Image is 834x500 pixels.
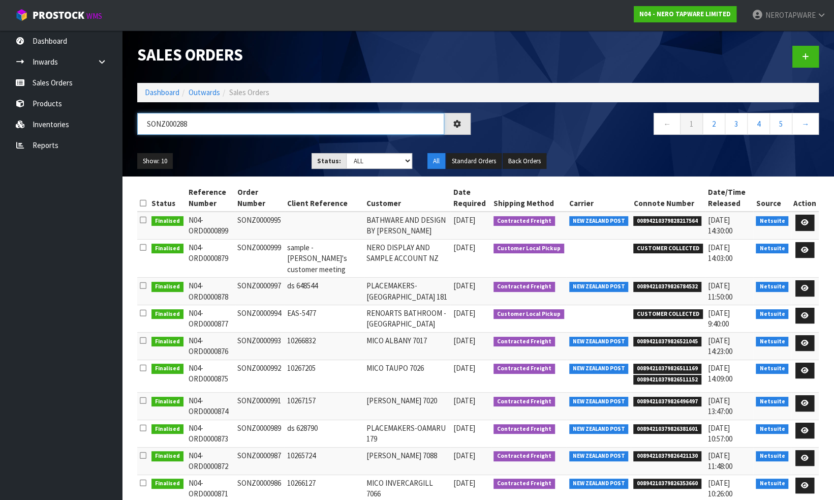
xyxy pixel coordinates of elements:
td: SONZ0000994 [235,305,285,332]
th: Shipping Method [491,184,567,212]
a: Dashboard [145,87,179,97]
span: Netsuite [756,424,788,434]
span: 00894210379826496497 [633,397,701,407]
td: SONZ0000993 [235,332,285,360]
span: [DATE] [453,308,475,318]
span: [DATE] [453,243,475,252]
span: ProStock [33,9,84,22]
td: PLACEMAKERS-[GEOGRAPHIC_DATA] 181 [364,278,451,305]
span: Contracted Freight [493,364,555,374]
span: 00894210379826353660 [633,479,701,489]
td: N04-ORD0000878 [186,278,235,305]
button: Show: 10 [137,153,173,169]
span: Netsuite [756,479,788,489]
td: RENOARTS BATHROOM - [GEOGRAPHIC_DATA] [364,305,451,332]
td: 10267157 [285,393,364,420]
th: Order Number [235,184,285,212]
span: Netsuite [756,216,788,226]
button: Standard Orders [446,153,502,169]
td: N04-ORD0000873 [186,420,235,447]
strong: Status: [317,157,341,165]
td: SONZ0000997 [235,278,285,305]
a: 3 [725,113,748,135]
span: Customer Local Pickup [493,244,564,254]
span: [DATE] [453,336,475,345]
span: [DATE] [453,451,475,460]
a: 4 [747,113,770,135]
td: ds 648544 [285,278,364,305]
span: 00894210379828217564 [633,216,701,226]
span: 00894210379826511152 [633,375,701,385]
td: SONZ0000995 [235,212,285,239]
td: SONZ0000991 [235,393,285,420]
th: Date Required [450,184,491,212]
span: [DATE] 11:50:00 [708,281,732,301]
span: [DATE] [453,281,475,290]
td: EAS-5477 [285,305,364,332]
span: NEW ZEALAND POST [569,451,629,461]
td: sample - [PERSON_NAME]'s customer meeting [285,239,364,277]
span: NEW ZEALAND POST [569,282,629,292]
span: Finalised [151,337,183,347]
span: Finalised [151,424,183,434]
td: MICO ALBANY 7017 [364,332,451,360]
span: Finalised [151,282,183,292]
td: SONZ0000992 [235,360,285,392]
td: BATHWARE AND DESIGN BY [PERSON_NAME] [364,212,451,239]
span: CUSTOMER COLLECTED [633,244,703,254]
td: N04-ORD0000879 [186,239,235,277]
span: [DATE] 14:09:00 [708,363,732,384]
span: [DATE] 14:30:00 [708,215,732,236]
span: Contracted Freight [493,397,555,407]
th: Reference Number [186,184,235,212]
span: Finalised [151,244,183,254]
span: Customer Local Pickup [493,309,564,319]
span: 00894210379826421130 [633,451,701,461]
span: Contracted Freight [493,451,555,461]
span: 00894210379826381601 [633,424,701,434]
td: N04-ORD0000899 [186,212,235,239]
a: 1 [680,113,703,135]
span: [DATE] 14:03:00 [708,243,732,263]
th: Client Reference [285,184,364,212]
span: [DATE] 13:47:00 [708,396,732,416]
span: 00894210379826784532 [633,282,701,292]
h1: Sales Orders [137,46,471,64]
span: Contracted Freight [493,282,555,292]
span: Sales Orders [229,87,269,97]
span: Netsuite [756,244,788,254]
a: ← [654,113,681,135]
span: NEW ZEALAND POST [569,337,629,347]
td: N04-ORD0000874 [186,393,235,420]
td: PLACEMAKERS-OAMARU 179 [364,420,451,447]
span: Netsuite [756,309,788,319]
span: [DATE] 11:48:00 [708,451,732,471]
span: Netsuite [756,397,788,407]
span: Netsuite [756,451,788,461]
td: MICO TAUPO 7026 [364,360,451,392]
span: NEW ZEALAND POST [569,479,629,489]
small: WMS [86,11,102,21]
a: 5 [769,113,792,135]
a: Outwards [189,87,220,97]
th: Source [753,184,791,212]
a: → [792,113,819,135]
td: NERO DISPLAY AND SAMPLE ACCOUNT NZ [364,239,451,277]
td: 10267205 [285,360,364,392]
span: Contracted Freight [493,424,555,434]
td: SONZ0000987 [235,447,285,475]
span: 00894210379826521045 [633,337,701,347]
span: Netsuite [756,282,788,292]
span: Finalised [151,216,183,226]
img: cube-alt.png [15,9,28,21]
button: Back Orders [503,153,546,169]
td: N04-ORD0000876 [186,332,235,360]
strong: N04 - NERO TAPWARE LIMITED [639,10,731,18]
span: [DATE] [453,396,475,405]
span: Contracted Freight [493,216,555,226]
span: [DATE] 10:26:00 [708,478,732,498]
span: NEW ZEALAND POST [569,424,629,434]
span: Contracted Freight [493,479,555,489]
td: [PERSON_NAME] 7020 [364,393,451,420]
td: N04-ORD0000872 [186,447,235,475]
